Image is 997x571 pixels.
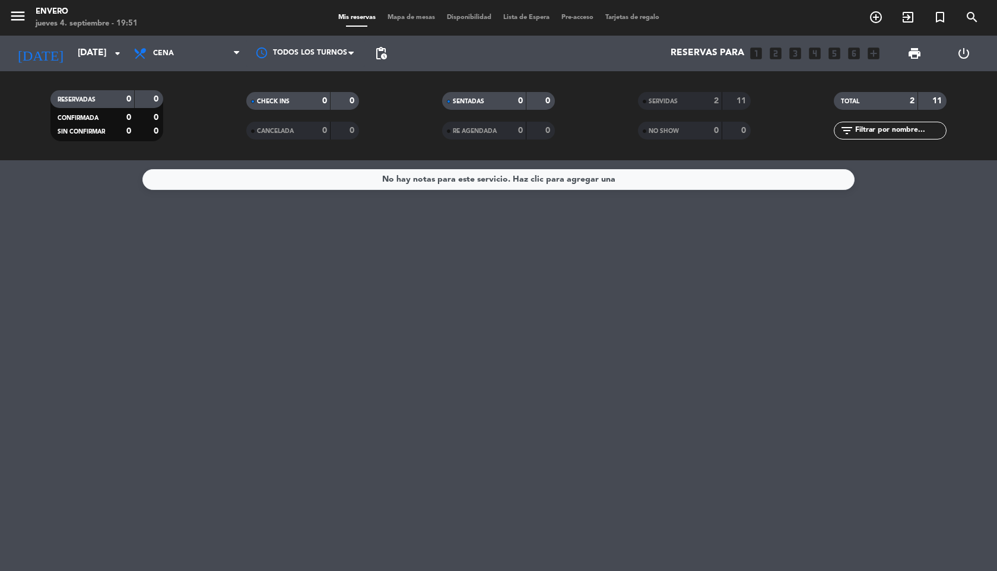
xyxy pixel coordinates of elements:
[9,40,72,66] i: [DATE]
[374,46,388,61] span: pending_actions
[714,97,719,105] strong: 2
[741,126,748,135] strong: 0
[453,99,484,104] span: SENTADAS
[382,14,441,21] span: Mapa de mesas
[599,14,665,21] span: Tarjetas de regalo
[58,129,105,135] span: SIN CONFIRMAR
[545,97,553,105] strong: 0
[907,46,922,61] span: print
[932,97,944,105] strong: 11
[518,126,523,135] strong: 0
[497,14,555,21] span: Lista de Espera
[910,97,915,105] strong: 2
[518,97,523,105] strong: 0
[841,99,859,104] span: TOTAL
[322,97,327,105] strong: 0
[939,36,988,71] div: LOG OUT
[154,95,161,103] strong: 0
[153,49,174,58] span: Cena
[58,115,99,121] span: CONFIRMADA
[154,127,161,135] strong: 0
[869,10,883,24] i: add_circle_outline
[866,46,881,61] i: add_box
[9,7,27,25] i: menu
[110,46,125,61] i: arrow_drop_down
[58,97,96,103] span: RESERVADAS
[332,14,382,21] span: Mis reservas
[36,18,138,30] div: jueves 4. septiembre - 19:51
[257,99,290,104] span: CHECK INS
[957,46,971,61] i: power_settings_new
[807,46,823,61] i: looks_4
[126,95,131,103] strong: 0
[350,126,357,135] strong: 0
[36,6,138,18] div: Envero
[154,113,161,122] strong: 0
[545,126,553,135] strong: 0
[126,127,131,135] strong: 0
[933,10,947,24] i: turned_in_not
[453,128,497,134] span: RE AGENDADA
[827,46,842,61] i: looks_5
[788,46,803,61] i: looks_3
[854,124,946,137] input: Filtrar por nombre...
[840,123,854,138] i: filter_list
[9,7,27,29] button: menu
[382,173,615,186] div: No hay notas para este servicio. Haz clic para agregar una
[126,113,131,122] strong: 0
[965,10,979,24] i: search
[649,128,679,134] span: NO SHOW
[901,10,915,24] i: exit_to_app
[257,128,294,134] span: CANCELADA
[768,46,783,61] i: looks_two
[649,99,678,104] span: SERVIDAS
[748,46,764,61] i: looks_one
[736,97,748,105] strong: 11
[714,126,719,135] strong: 0
[322,126,327,135] strong: 0
[350,97,357,105] strong: 0
[846,46,862,61] i: looks_6
[671,48,744,59] span: Reservas para
[441,14,497,21] span: Disponibilidad
[555,14,599,21] span: Pre-acceso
